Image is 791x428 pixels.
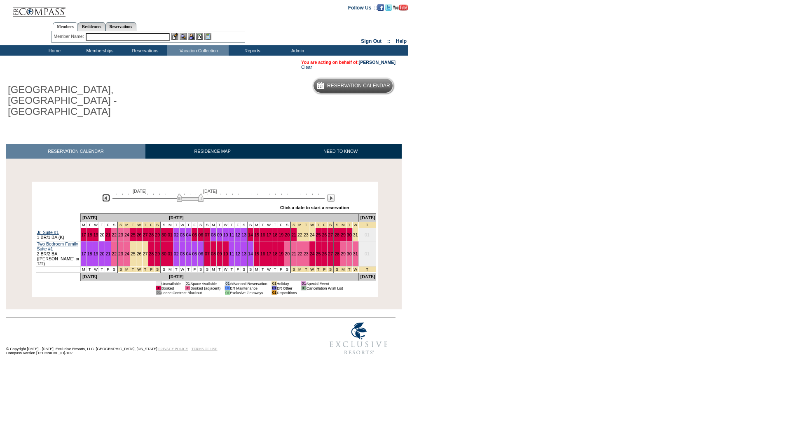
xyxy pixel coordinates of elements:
td: Reports [229,45,274,56]
a: 30 [161,232,166,237]
a: 20 [285,251,290,256]
td: T [99,222,105,228]
a: 02 [174,251,179,256]
td: F [192,267,198,273]
a: 04 [186,232,191,237]
a: 10 [223,251,228,256]
td: Unavailable [161,281,181,286]
td: W [266,222,272,228]
td: 1 BR/1 BA (K) [36,228,81,241]
td: Thanksgiving [142,267,148,273]
td: 01 [358,241,376,267]
td: S [204,267,210,273]
a: 27 [143,251,148,256]
td: Home [31,45,76,56]
a: 01 [168,232,173,237]
a: 25 [131,251,136,256]
td: 01 [271,286,276,290]
img: Exclusive Resorts [322,318,395,359]
a: 15 [254,232,259,237]
td: Reservations [122,45,167,56]
td: 01 [185,281,190,286]
a: 13 [241,232,246,237]
td: Christmas [303,222,309,228]
a: 05 [192,251,197,256]
span: [DATE] [203,189,217,194]
a: 23 [304,232,309,237]
a: 29 [155,232,160,237]
a: 03 [180,232,185,237]
td: Thanksgiving [142,222,148,228]
img: b_calculator.gif [204,33,211,40]
td: 2 BR/2 BA ([PERSON_NAME] or T/T) [36,241,81,267]
a: 24 [124,251,129,256]
a: 29 [155,251,160,256]
td: Admin [274,45,319,56]
td: New Year's [334,267,340,273]
a: 13 [241,251,246,256]
a: 30 [161,251,166,256]
a: 28 [335,251,339,256]
span: [DATE] [133,189,147,194]
td: W [222,267,229,273]
a: 14 [248,232,253,237]
td: New Year's [340,267,346,273]
a: 23 [118,232,123,237]
td: Christmas [328,222,334,228]
td: 01 [301,286,306,290]
a: 27 [328,232,333,237]
a: 25 [316,232,321,237]
td: F [278,267,284,273]
a: 12 [235,232,240,237]
td: F [105,267,111,273]
a: 31 [353,251,358,256]
a: 02 [174,232,179,237]
td: Thanksgiving [136,222,142,228]
h5: Reservation Calendar [327,83,390,89]
a: 03 [180,251,185,256]
td: 01 [156,286,161,290]
a: 18 [273,232,278,237]
td: S [247,222,253,228]
img: Become our fan on Facebook [377,4,384,11]
a: 07 [205,251,210,256]
td: M [253,222,260,228]
td: Thanksgiving [148,267,154,273]
a: 17 [81,232,86,237]
div: Member Name: [54,33,85,40]
a: 22 [297,232,302,237]
td: Christmas [290,222,297,228]
a: 05 [192,232,197,237]
a: 17 [81,251,86,256]
td: W [93,267,99,273]
td: S [161,222,167,228]
td: Christmas [321,222,328,228]
td: New Year's [340,222,346,228]
td: New Year's [352,267,358,273]
a: 06 [198,232,203,237]
td: 01 [358,228,376,241]
td: 01 [225,286,230,290]
td: M [253,267,260,273]
a: 25 [316,251,321,256]
a: 27 [143,232,148,237]
td: T [216,222,222,228]
img: Impersonate [188,33,195,40]
td: Holiday [277,281,297,286]
td: New Year's [334,222,340,228]
td: Thanksgiving [136,267,142,273]
td: T [87,267,93,273]
a: PRIVACY POLICY [158,347,188,351]
td: Thanksgiving [130,222,136,228]
img: Previous [102,194,110,202]
td: New Year's [352,222,358,228]
td: M [167,267,173,273]
a: Residences [78,22,105,31]
a: 09 [217,251,222,256]
td: Special Event [306,281,343,286]
a: 14 [248,251,253,256]
a: Two Bedroom Family Suite #1 [37,241,78,251]
a: 01 [168,251,173,256]
a: 06 [198,251,203,256]
td: Thanksgiving [130,267,136,273]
